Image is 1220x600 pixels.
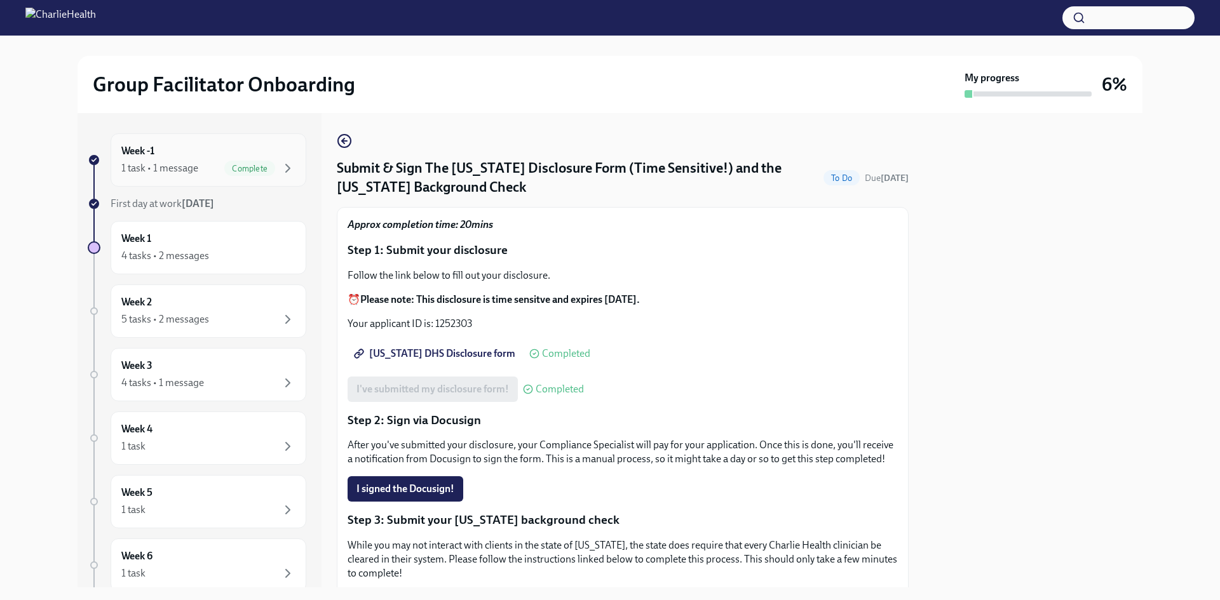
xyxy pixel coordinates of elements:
h6: Week 5 [121,486,152,500]
span: First day at work [111,197,214,210]
a: Week -11 task • 1 messageComplete [88,133,306,187]
h2: Group Facilitator Onboarding [93,72,355,97]
span: Due [865,173,909,183]
div: 1 task • 1 message [121,161,198,175]
div: 1 task [121,503,146,517]
strong: My progress [965,71,1019,85]
h6: Week -1 [121,144,154,158]
strong: [DATE] [182,197,214,210]
h6: Week 3 [121,359,152,373]
h4: Submit & Sign The [US_STATE] Disclosure Form (Time Sensitive!) and the [US_STATE] Background Check [337,159,818,197]
span: October 1st, 2025 10:00 [865,172,909,184]
p: While you may not interact with clients in the state of [US_STATE], the state does require that e... [348,538,898,580]
div: 1 task [121,439,146,453]
h3: 6% [1102,73,1127,96]
a: Week 34 tasks • 1 message [88,348,306,401]
p: Your applicant ID is: 1252303 [348,317,898,331]
p: Step 3: Submit your [US_STATE] background check [348,512,898,528]
p: ⏰ [348,293,898,307]
div: 4 tasks • 1 message [121,376,204,390]
span: Complete [224,164,275,173]
img: CharlieHealth [25,8,96,28]
a: Week 14 tasks • 2 messages [88,221,306,274]
a: Week 41 task [88,411,306,465]
a: Week 51 task [88,475,306,528]
div: 1 task [121,566,146,580]
span: To Do [823,173,860,183]
strong: [DATE] [881,173,909,183]
a: Week 25 tasks • 2 messages [88,284,306,338]
span: I signed the Docusign! [356,483,454,495]
p: Step 2: Sign via Docusign [348,412,898,429]
span: Completed [536,384,584,394]
h6: Week 4 [121,422,152,436]
a: First day at work[DATE] [88,197,306,211]
span: Completed [542,349,590,359]
h6: Week 2 [121,295,152,309]
div: 5 tasks • 2 messages [121,312,209,326]
button: I signed the Docusign! [348,476,463,502]
h6: Week 1 [121,232,151,246]
p: Step 1: Submit your disclosure [348,242,898,258]
a: Week 61 task [88,538,306,592]
strong: Approx completion time: 20mins [348,218,493,230]
a: [US_STATE] DHS Disclosure form [348,341,524,366]
p: After you've submitted your disclosure, your Compliance Specialist will pay for your application.... [348,438,898,466]
div: 4 tasks • 2 messages [121,249,209,263]
p: Follow the link below to fill out your disclosure. [348,269,898,283]
strong: Please note: This disclosure is time sensitve and expires [DATE]. [360,293,640,305]
span: [US_STATE] DHS Disclosure form [356,347,515,360]
h6: Week 6 [121,549,152,563]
